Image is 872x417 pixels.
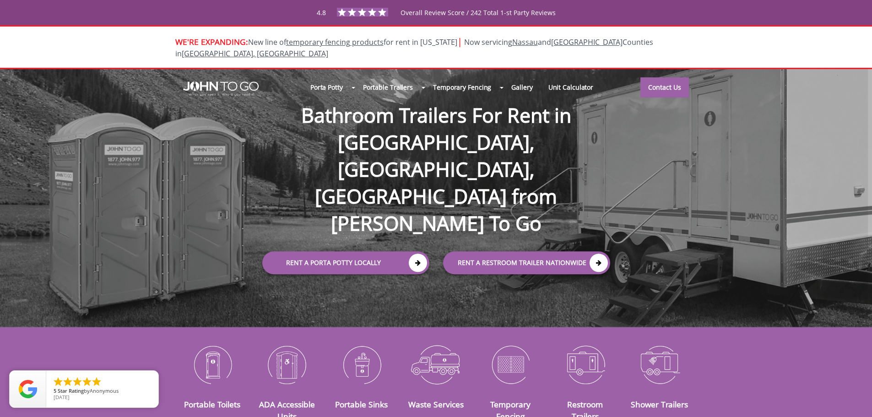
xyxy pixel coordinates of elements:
[835,380,872,417] button: Live Chat
[182,341,243,388] img: Portable-Toilets-icon_N.png
[184,399,240,410] a: Portable Toilets
[335,399,388,410] a: Portable Sinks
[355,77,421,97] a: Portable Trailers
[62,376,73,387] li: 
[286,37,384,47] a: temporary fencing products
[457,35,462,48] span: |
[480,341,541,388] img: Temporary-Fencing-cion_N.png
[317,8,326,17] span: 4.8
[90,387,119,394] span: Anonymous
[175,36,248,47] span: WE'RE EXPANDING:
[175,37,653,59] span: New line of for rent in [US_STATE]
[54,394,70,401] span: [DATE]
[262,251,429,274] a: Rent a Porta Potty Locally
[54,387,56,394] span: 5
[91,376,102,387] li: 
[54,388,151,395] span: by
[53,376,64,387] li: 
[408,399,464,410] a: Waste Services
[640,77,689,97] a: Contact Us
[81,376,92,387] li: 
[183,81,259,96] img: JOHN to go
[182,49,328,59] a: [GEOGRAPHIC_DATA], [GEOGRAPHIC_DATA]
[401,8,556,35] span: Overall Review Score / 242 Total 1-st Party Reviews
[256,341,317,388] img: ADA-Accessible-Units-icon_N.png
[19,380,37,398] img: Review Rating
[504,77,540,97] a: Gallery
[629,341,690,388] img: Shower-Trailers-icon_N.png
[406,341,466,388] img: Waste-Services-icon_N.png
[541,77,601,97] a: Unit Calculator
[253,72,619,237] h1: Bathroom Trailers For Rent in [GEOGRAPHIC_DATA], [GEOGRAPHIC_DATA], [GEOGRAPHIC_DATA] from [PERSO...
[425,77,499,97] a: Temporary Fencing
[555,341,616,388] img: Restroom-Trailers-icon_N.png
[175,37,653,59] span: Now servicing and Counties in
[512,37,538,47] a: Nassau
[551,37,623,47] a: [GEOGRAPHIC_DATA]
[58,387,84,394] span: Star Rating
[631,399,688,410] a: Shower Trailers
[443,251,610,274] a: rent a RESTROOM TRAILER Nationwide
[72,376,83,387] li: 
[331,341,392,388] img: Portable-Sinks-icon_N.png
[303,77,351,97] a: Porta Potty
